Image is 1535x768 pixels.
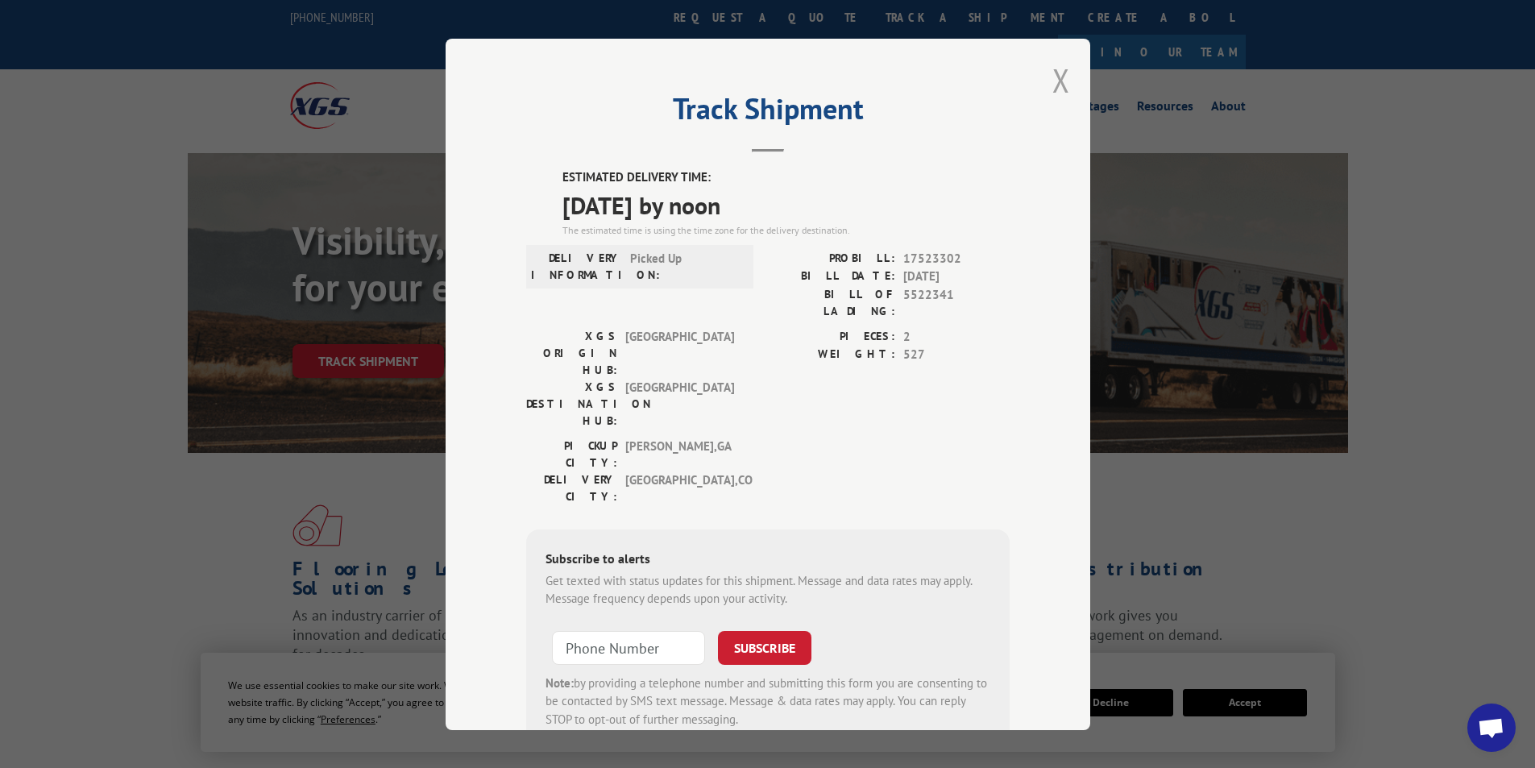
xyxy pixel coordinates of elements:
span: [DATE] [903,268,1010,286]
div: by providing a telephone number and submitting this form you are consenting to be contacted by SM... [546,674,990,729]
label: PROBILL: [768,249,895,268]
span: [GEOGRAPHIC_DATA] [625,378,734,429]
span: 17523302 [903,249,1010,268]
span: [GEOGRAPHIC_DATA] [625,327,734,378]
label: XGS ORIGIN HUB: [526,327,617,378]
div: Open chat [1467,704,1516,752]
label: ESTIMATED DELIVERY TIME: [562,168,1010,187]
span: 5522341 [903,285,1010,319]
span: Picked Up [630,249,739,283]
div: The estimated time is using the time zone for the delivery destination. [562,222,1010,237]
label: DELIVERY INFORMATION: [531,249,622,283]
span: [PERSON_NAME] , GA [625,437,734,471]
span: 527 [903,346,1010,364]
label: BILL DATE: [768,268,895,286]
label: PICKUP CITY: [526,437,617,471]
h2: Track Shipment [526,98,1010,128]
label: DELIVERY CITY: [526,471,617,504]
input: Phone Number [552,630,705,664]
span: [DATE] by noon [562,186,1010,222]
strong: Note: [546,675,574,690]
label: XGS DESTINATION HUB: [526,378,617,429]
span: [GEOGRAPHIC_DATA] , CO [625,471,734,504]
span: 2 [903,327,1010,346]
button: Close modal [1052,59,1070,102]
label: WEIGHT: [768,346,895,364]
label: PIECES: [768,327,895,346]
label: BILL OF LADING: [768,285,895,319]
div: Get texted with status updates for this shipment. Message and data rates may apply. Message frequ... [546,571,990,608]
button: SUBSCRIBE [718,630,811,664]
div: Subscribe to alerts [546,548,990,571]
